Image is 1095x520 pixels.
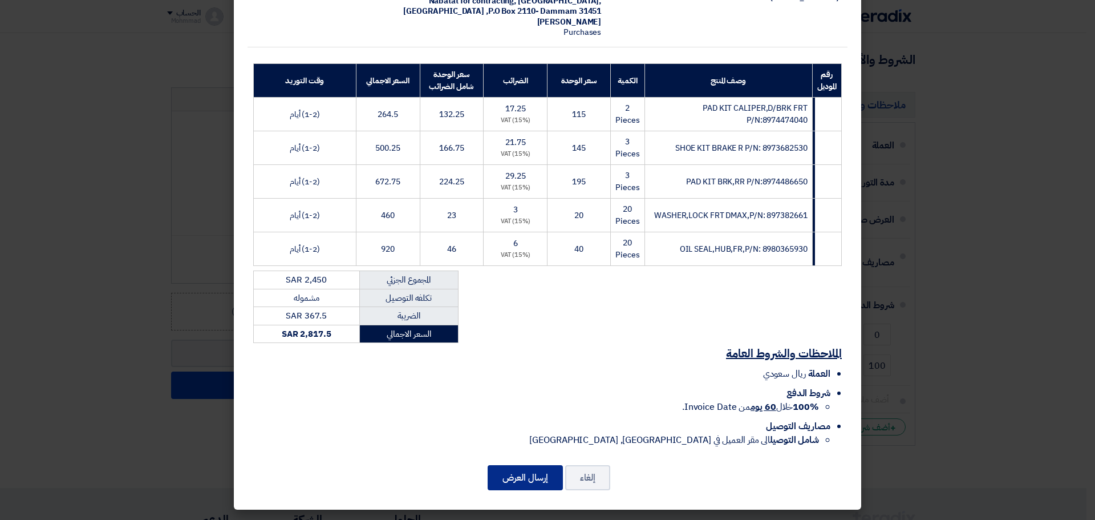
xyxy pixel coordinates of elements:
span: 29.25 [505,170,526,182]
span: 20 Pieces [615,203,639,227]
span: (1-2) أيام [290,176,320,188]
div: (15%) VAT [488,183,542,193]
span: (1-2) أيام [290,209,320,221]
span: 20 [574,209,583,221]
span: 132.25 [439,108,464,120]
span: PAD KIT BRK,RR P/N:8974486650 [686,176,807,188]
span: 672.75 [375,176,400,188]
span: (1-2) أيام [290,142,320,154]
span: PAD KIT CALIPER,D/BRK FRT P/N:8974474040 [703,102,808,126]
u: 60 يوم [751,400,776,414]
span: مصاريف التوصيل [766,420,830,433]
span: 46 [447,243,456,255]
span: WASHER,LOCK FRT DMAX,P/N: 897382661 [654,209,808,221]
span: مشموله [294,292,319,304]
div: (15%) VAT [488,150,542,159]
span: SHOE KIT BRAKE R P/N: 8973682530 [675,142,808,154]
th: وقت التوريد [254,64,356,98]
th: سعر الوحدة شامل الضرائب [420,64,484,98]
span: 920 [381,243,395,255]
span: 17.25 [505,103,526,115]
span: 195 [572,176,586,188]
span: 264.5 [378,108,398,120]
th: السعر الاجمالي [356,64,420,98]
span: 20 Pieces [615,237,639,261]
span: 145 [572,142,586,154]
td: تكلفه التوصيل [359,289,459,307]
span: العملة [808,367,830,381]
th: وصف المنتج [644,64,812,98]
span: 6 [513,237,518,249]
span: خلال من Invoice Date. [682,400,819,414]
span: OIL SEAL,HUB,FR,P/N: 8980365930 [680,243,808,255]
td: SAR 2,450 [254,271,360,289]
td: الضريبة [359,307,459,325]
span: 40 [574,243,583,255]
li: الى مقر العميل في [GEOGRAPHIC_DATA], [GEOGRAPHIC_DATA] [253,433,819,447]
span: 500.25 [375,142,400,154]
span: (1-2) أيام [290,108,320,120]
th: رقم الموديل [812,64,841,98]
span: Purchases [563,26,601,38]
span: 224.25 [439,176,464,188]
span: شروط الدفع [786,386,830,400]
div: (15%) VAT [488,116,542,126]
span: 21.75 [505,136,526,148]
span: 460 [381,209,395,221]
span: 3 Pieces [615,136,639,160]
span: 166.75 [439,142,464,154]
strong: شامل التوصيل [770,433,819,447]
span: 3 Pieces [615,170,639,194]
span: [PERSON_NAME] [537,16,602,28]
div: (15%) VAT [488,251,542,260]
span: 2 Pieces [615,102,639,126]
strong: 100% [793,400,819,414]
button: إرسال العرض [488,465,563,490]
th: الكمية [611,64,644,98]
span: SAR 367.5 [286,309,327,322]
span: ريال سعودي [763,367,806,381]
span: 3 [513,204,518,216]
span: 23 [447,209,456,221]
th: الضرائب [484,64,547,98]
button: إلغاء [565,465,610,490]
td: المجموع الجزئي [359,271,459,289]
div: (15%) VAT [488,217,542,227]
span: 115 [572,108,586,120]
span: (1-2) أيام [290,243,320,255]
td: السعر الاجمالي [359,325,459,343]
strong: SAR 2,817.5 [282,328,331,340]
th: سعر الوحدة [547,64,611,98]
u: الملاحظات والشروط العامة [726,345,842,362]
